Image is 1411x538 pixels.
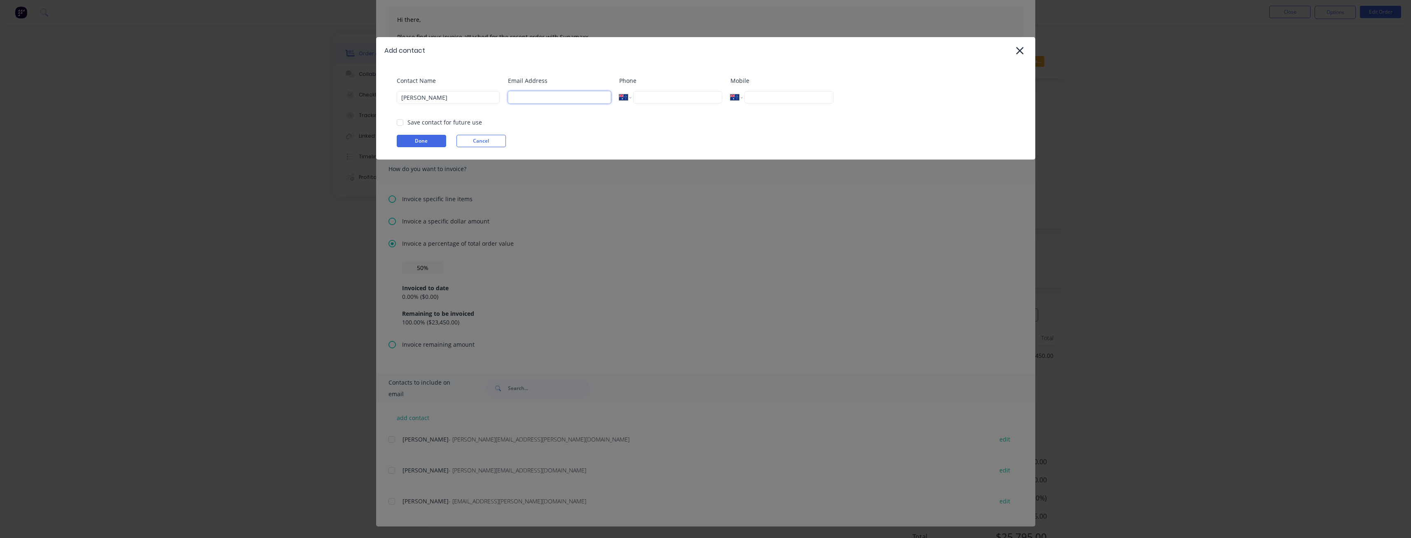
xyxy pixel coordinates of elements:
[456,135,506,147] button: Cancel
[508,76,611,85] label: Email Address
[397,76,500,85] label: Contact Name
[730,76,833,85] label: Mobile
[407,118,482,127] div: Save contact for future use
[619,76,722,85] label: Phone
[384,46,425,56] div: Add contact
[397,135,446,147] button: Done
